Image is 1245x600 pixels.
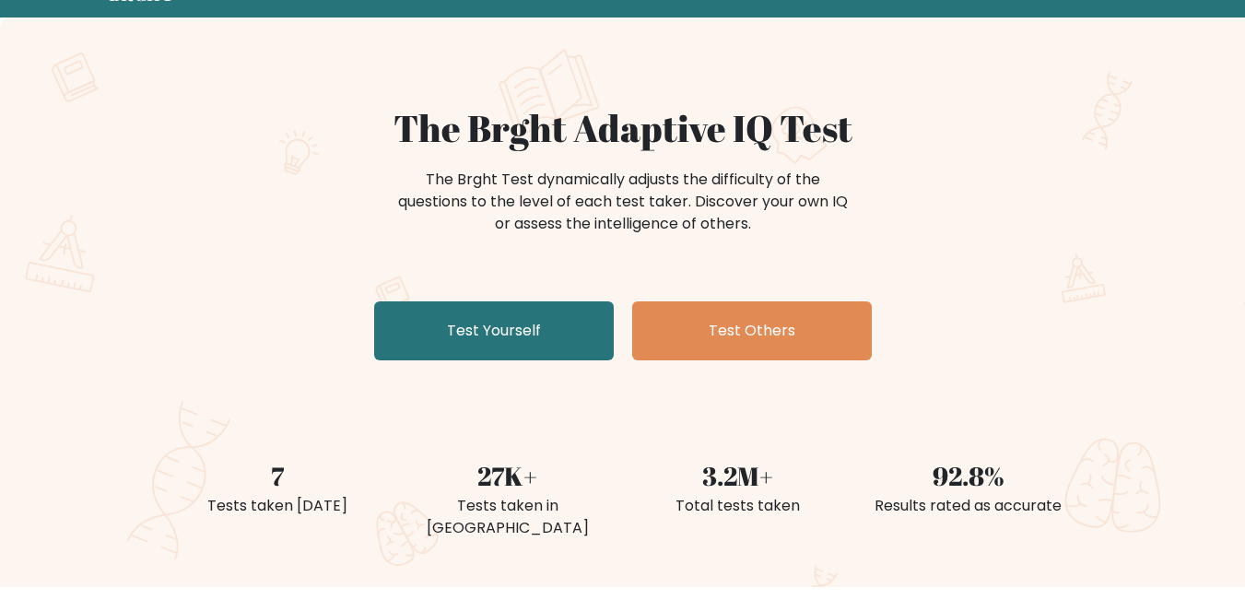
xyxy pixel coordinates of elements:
[864,456,1073,495] div: 92.8%
[404,495,612,539] div: Tests taken in [GEOGRAPHIC_DATA]
[173,456,382,495] div: 7
[864,495,1073,517] div: Results rated as accurate
[632,301,872,360] a: Test Others
[173,495,382,517] div: Tests taken [DATE]
[173,106,1073,150] h1: The Brght Adaptive IQ Test
[404,456,612,495] div: 27K+
[634,495,842,517] div: Total tests taken
[393,169,853,235] div: The Brght Test dynamically adjusts the difficulty of the questions to the level of each test take...
[374,301,614,360] a: Test Yourself
[634,456,842,495] div: 3.2M+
